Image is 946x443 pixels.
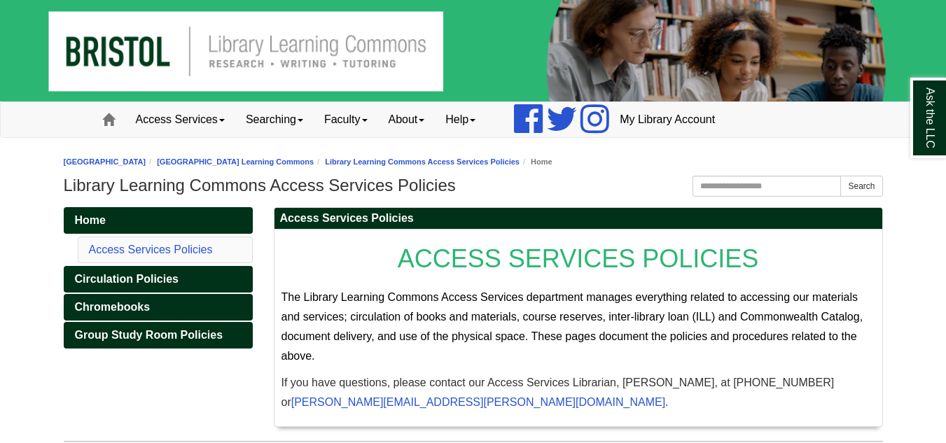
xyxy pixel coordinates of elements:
[64,157,146,166] a: [GEOGRAPHIC_DATA]
[125,102,235,137] a: Access Services
[314,102,378,137] a: Faculty
[235,102,314,137] a: Searching
[378,102,436,137] a: About
[64,322,253,349] a: Group Study Room Policies
[281,377,835,408] span: If you have questions, please contact our Access Services Librarian, [PERSON_NAME], at [PHONE_NUM...
[520,155,552,169] li: Home
[64,207,253,234] a: Home
[840,176,882,197] button: Search
[64,266,253,293] a: Circulation Policies
[325,157,520,166] a: Library Learning Commons Access Services Policies
[64,176,883,195] h1: Library Learning Commons Access Services Policies
[274,208,882,230] h2: Access Services Policies
[281,291,863,362] span: The Library Learning Commons Access Services department manages everything related to accessing o...
[75,301,151,313] span: Chromebooks
[75,329,223,341] span: Group Study Room Policies
[75,273,179,285] span: Circulation Policies
[64,207,253,349] div: Guide Pages
[89,244,213,255] a: Access Services Policies
[291,396,665,408] a: [PERSON_NAME][EMAIL_ADDRESS][PERSON_NAME][DOMAIN_NAME]
[398,244,759,273] span: ACCESS SERVICES POLICIES
[157,157,314,166] a: [GEOGRAPHIC_DATA] Learning Commons
[609,102,725,137] a: My Library Account
[64,155,883,169] nav: breadcrumb
[435,102,486,137] a: Help
[75,214,106,226] span: Home
[64,294,253,321] a: Chromebooks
